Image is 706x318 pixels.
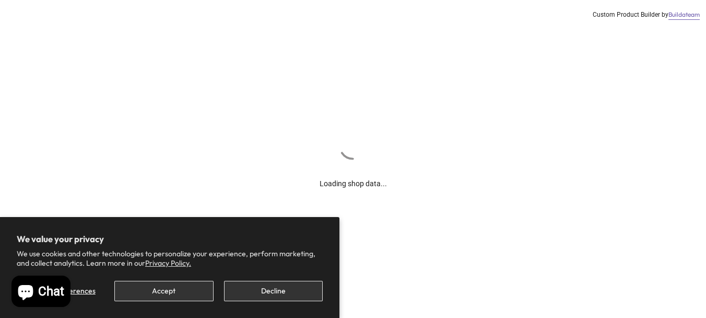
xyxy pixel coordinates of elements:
button: Decline [224,281,323,301]
a: Privacy Policy. [145,258,191,268]
div: Custom Product Builder by [593,10,700,19]
inbox-online-store-chat: Shopify online store chat [8,276,74,310]
h2: We value your privacy [17,234,323,244]
button: Accept [114,281,213,301]
div: Loading shop data... [320,162,387,189]
a: Buildateam [668,10,700,19]
p: We use cookies and other technologies to personalize your experience, perform marketing, and coll... [17,249,323,268]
